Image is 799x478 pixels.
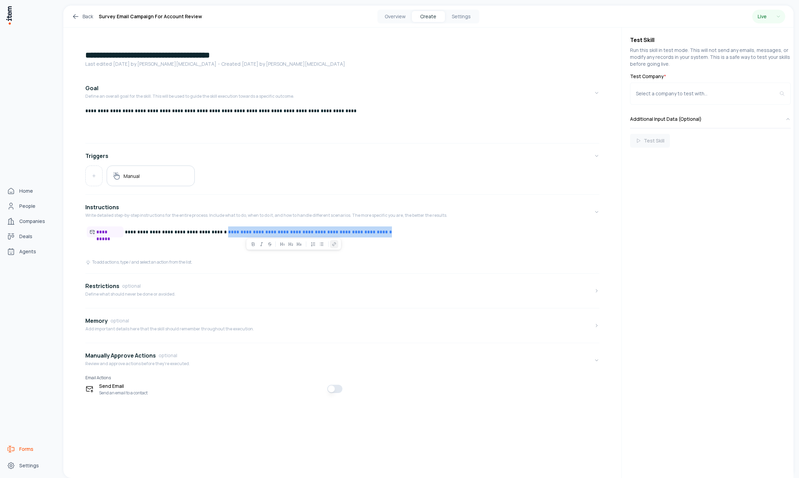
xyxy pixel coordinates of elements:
h4: Instructions [85,203,119,211]
span: Deals [19,233,32,240]
p: Define what should never be done or avoided. [85,291,175,297]
p: Last edited: [DATE] by [PERSON_NAME][MEDICAL_DATA] ・Created: [DATE] by [PERSON_NAME][MEDICAL_DATA] [85,61,599,67]
div: Manually Approve ActionsoptionalReview and approve actions before they're executed. [85,375,599,401]
span: Forms [19,446,33,453]
button: MemoryoptionalAdd important details here that the skill should remember throughout the execution. [85,311,599,340]
h4: Goal [85,84,98,92]
span: optional [122,283,141,289]
h1: Survey Email Campaign For Account Review [99,12,202,21]
a: People [4,199,56,213]
button: RestrictionsoptionalDefine what should never be done or avoided. [85,276,599,305]
a: Home [4,184,56,198]
h4: Memory [85,317,108,325]
span: optional [110,317,129,324]
p: Run this skill in test mode. This will not send any emails, messages, or modify any records in yo... [630,47,791,67]
button: Create [412,11,445,22]
a: Forms [4,442,56,456]
p: Define an overall goal for the skill. This will be used to guide the skill execution towards a sp... [85,94,294,99]
span: Companies [19,218,45,225]
span: Home [19,188,33,194]
p: Review and approve actions before they're executed. [85,361,190,367]
img: Item Brain Logo [6,6,12,25]
h4: Triggers [85,152,108,160]
span: Send Email [99,382,148,390]
button: Overview [379,11,412,22]
p: Add important details here that the skill should remember throughout the execution. [85,326,254,332]
h4: Restrictions [85,282,119,290]
button: Link [330,240,338,248]
div: GoalDefine an overall goal for the skill. This will be used to guide the skill execution towards ... [85,107,599,140]
div: Select a company to test with... [636,90,779,97]
p: Write detailed step-by-step instructions for the entire process. Include what to do, when to do i... [85,213,447,218]
button: Additional Input Data (Optional) [630,110,791,128]
button: GoalDefine an overall goal for the skill. This will be used to guide the skill execution towards ... [85,78,599,107]
button: Manually Approve ActionsoptionalReview and approve actions before they're executed. [85,346,599,375]
div: InstructionsWrite detailed step-by-step instructions for the entire process. Include what to do, ... [85,226,599,270]
a: Agents [4,245,56,258]
button: InstructionsWrite detailed step-by-step instructions for the entire process. Include what to do, ... [85,198,599,226]
span: Agents [19,248,36,255]
span: People [19,203,35,210]
span: Send an email to a contact [99,390,148,396]
a: Settings [4,459,56,472]
h6: Email Actions [85,375,342,381]
div: Triggers [85,166,599,192]
div: To add actions, type / and select an action from the list. [85,259,192,265]
span: optional [159,352,177,359]
a: Deals [4,230,56,243]
label: Test Company [630,73,791,80]
a: Back [72,12,93,21]
a: Companies [4,214,56,228]
button: Triggers [85,146,599,166]
h4: Test Skill [630,36,791,44]
span: Settings [19,462,39,469]
h4: Manually Approve Actions [85,351,156,360]
button: Settings [445,11,478,22]
h5: Manual [124,173,140,179]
